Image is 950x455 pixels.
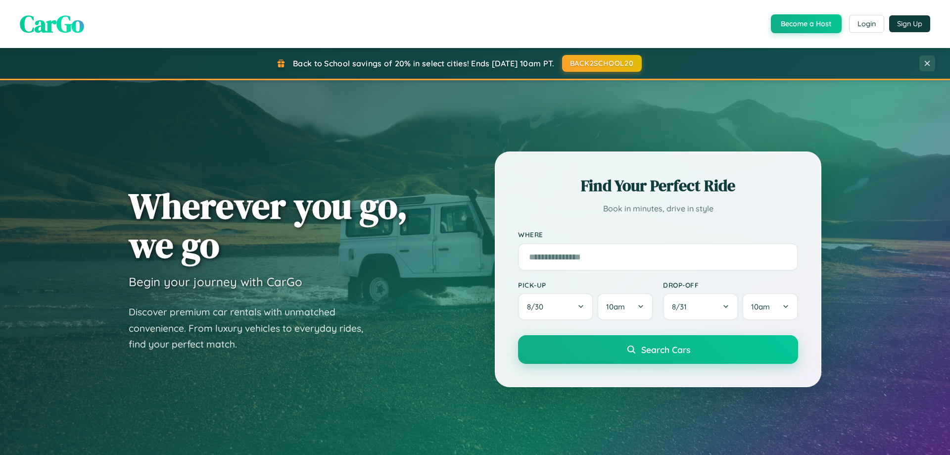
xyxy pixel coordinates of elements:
button: Become a Host [771,14,842,33]
span: 10am [606,302,625,311]
button: Sign Up [889,15,930,32]
button: 8/30 [518,293,593,320]
span: 8 / 30 [527,302,548,311]
h2: Find Your Perfect Ride [518,175,798,197]
button: Login [849,15,884,33]
span: CarGo [20,7,84,40]
label: Pick-up [518,281,653,289]
label: Drop-off [663,281,798,289]
label: Where [518,231,798,239]
span: 8 / 31 [672,302,692,311]
p: Discover premium car rentals with unmatched convenience. From luxury vehicles to everyday rides, ... [129,304,376,353]
h1: Wherever you go, we go [129,186,408,264]
button: 10am [742,293,798,320]
button: BACK2SCHOOL20 [562,55,642,72]
p: Book in minutes, drive in style [518,202,798,216]
span: 10am [751,302,770,311]
button: 8/31 [663,293,738,320]
span: Back to School savings of 20% in select cities! Ends [DATE] 10am PT. [293,58,554,68]
h3: Begin your journey with CarGo [129,274,302,289]
button: 10am [597,293,653,320]
button: Search Cars [518,335,798,364]
span: Search Cars [641,344,690,355]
